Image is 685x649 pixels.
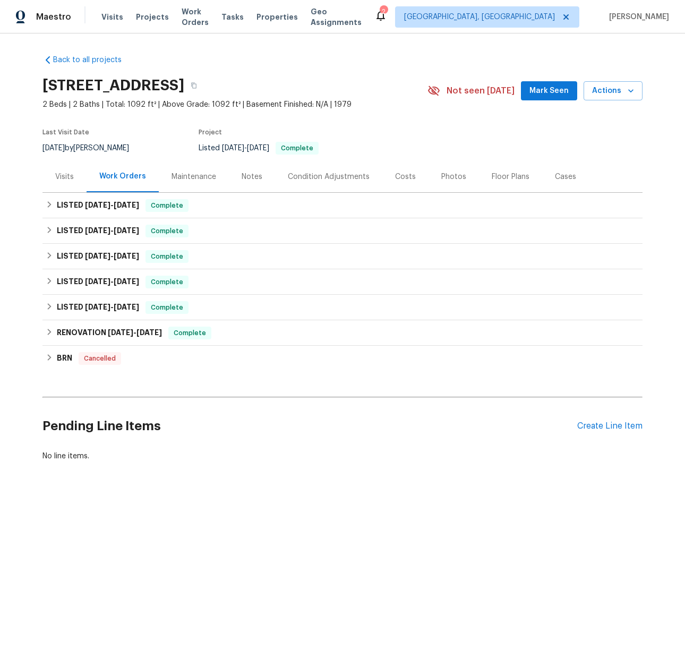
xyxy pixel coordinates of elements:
span: [DATE] [247,144,269,152]
button: Mark Seen [521,81,577,101]
div: LISTED [DATE]-[DATE]Complete [42,193,643,218]
button: Copy Address [184,76,203,95]
span: Last Visit Date [42,129,89,135]
div: No line items. [42,451,643,462]
h6: LISTED [57,276,139,288]
span: Complete [147,226,187,236]
span: - [85,227,139,234]
span: - [108,329,162,336]
span: [DATE] [136,329,162,336]
span: Mark Seen [529,84,569,98]
span: 2 Beds | 2 Baths | Total: 1092 ft² | Above Grade: 1092 ft² | Basement Finished: N/A | 1979 [42,99,427,110]
span: Complete [169,328,210,338]
span: Properties [256,12,298,22]
div: LISTED [DATE]-[DATE]Complete [42,218,643,244]
div: Cases [555,172,576,182]
span: Listed [199,144,319,152]
span: [DATE] [42,144,65,152]
a: Back to all projects [42,55,144,65]
span: - [222,144,269,152]
span: [DATE] [114,201,139,209]
span: Tasks [221,13,244,21]
span: Work Orders [182,6,209,28]
span: [DATE] [114,303,139,311]
h2: Pending Line Items [42,402,577,451]
span: [PERSON_NAME] [605,12,669,22]
div: Work Orders [99,171,146,182]
span: Complete [147,302,187,313]
div: Floor Plans [492,172,529,182]
span: [DATE] [108,329,133,336]
div: 2 [380,6,387,17]
span: Cancelled [80,353,120,364]
span: Projects [136,12,169,22]
h6: BRN [57,352,72,365]
span: Project [199,129,222,135]
div: Notes [242,172,262,182]
span: - [85,252,139,260]
span: [DATE] [222,144,244,152]
span: Complete [147,251,187,262]
div: RENOVATION [DATE]-[DATE]Complete [42,320,643,346]
span: - [85,201,139,209]
span: Complete [277,145,318,151]
span: [DATE] [114,227,139,234]
div: BRN Cancelled [42,346,643,371]
button: Actions [584,81,643,101]
span: [DATE] [85,252,110,260]
span: - [85,278,139,285]
span: [DATE] [85,227,110,234]
span: [DATE] [114,278,139,285]
span: Complete [147,277,187,287]
span: Not seen [DATE] [447,86,515,96]
h6: LISTED [57,301,139,314]
div: LISTED [DATE]-[DATE]Complete [42,295,643,320]
span: Maestro [36,12,71,22]
div: Costs [395,172,416,182]
div: LISTED [DATE]-[DATE]Complete [42,269,643,295]
div: Visits [55,172,74,182]
div: Create Line Item [577,421,643,431]
div: Photos [441,172,466,182]
h6: RENOVATION [57,327,162,339]
span: [GEOGRAPHIC_DATA], [GEOGRAPHIC_DATA] [404,12,555,22]
span: [DATE] [85,303,110,311]
h2: [STREET_ADDRESS] [42,80,184,91]
h6: LISTED [57,199,139,212]
span: [DATE] [85,278,110,285]
div: LISTED [DATE]-[DATE]Complete [42,244,643,269]
h6: LISTED [57,225,139,237]
div: by [PERSON_NAME] [42,142,142,155]
div: Condition Adjustments [288,172,370,182]
h6: LISTED [57,250,139,263]
span: Actions [592,84,634,98]
span: Visits [101,12,123,22]
span: [DATE] [85,201,110,209]
span: - [85,303,139,311]
div: Maintenance [172,172,216,182]
span: [DATE] [114,252,139,260]
span: Geo Assignments [311,6,362,28]
span: Complete [147,200,187,211]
